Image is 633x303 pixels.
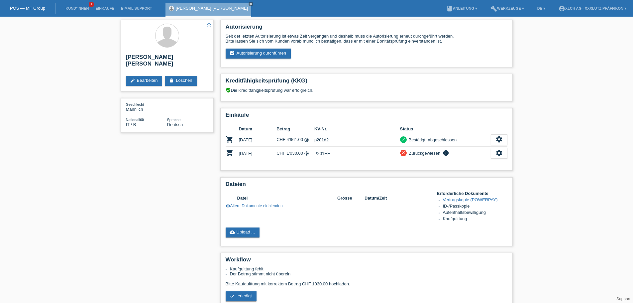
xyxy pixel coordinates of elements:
a: Vertragskopie (POWERPAY) [443,197,498,202]
i: check [401,137,406,142]
a: Kund*innen [62,6,92,10]
li: Kaufquittung fehlt [230,266,507,271]
i: close [249,2,253,6]
i: info [442,150,450,156]
a: [PERSON_NAME] [PERSON_NAME] [176,6,248,11]
span: Geschlecht [126,102,144,106]
i: delete [169,78,174,83]
i: close [401,150,406,155]
h4: Erforderliche Dokumente [437,191,507,196]
i: visibility [226,204,230,208]
a: editBearbeiten [126,76,162,86]
a: visibilityÄltere Dokumente einblenden [226,204,283,208]
td: P201EE [314,147,400,160]
th: Betrag [276,125,314,133]
td: CHF 1'030.00 [276,147,314,160]
i: 12 Raten [304,137,309,142]
th: Datum/Zeit [365,194,419,202]
a: deleteLöschen [165,76,197,86]
li: ID-/Passkopie [443,204,507,210]
td: [DATE] [239,147,277,160]
div: Seit der letzten Autorisierung ist etwas Zeit vergangen und deshalb muss die Autorisierung erneut... [226,34,507,44]
span: 1 [89,2,94,7]
i: assignment_turned_in [230,51,235,56]
h2: Kreditfähigkeitsprüfung (KKG) [226,77,507,87]
i: cloud_upload [230,229,235,235]
span: erledigt [238,293,252,298]
a: assignment_turned_inAutorisierung durchführen [226,49,291,59]
div: Männlich [126,102,167,112]
a: close [249,2,253,6]
i: account_circle [559,5,565,12]
i: verified_user [226,87,231,93]
li: Kaufquittung [443,216,507,223]
th: Grösse [337,194,365,202]
span: Nationalität [126,118,144,122]
a: Einkäufe [92,6,117,10]
td: CHF 4'961.00 [276,133,314,147]
a: account_circleXLCH AG - XXXLutz Pfäffikon ▾ [555,6,630,10]
span: Deutsch [167,122,183,127]
td: p201d2 [314,133,400,147]
h2: Workflow [226,256,507,266]
a: cloud_uploadUpload ... [226,227,260,237]
th: KV-Nr. [314,125,400,133]
h2: Dateien [226,181,507,191]
div: Die Kreditfähigkeitsprüfung war erfolgreich. [226,87,507,98]
a: star_border [206,22,212,29]
span: Italien / B / 18.02.2020 [126,122,136,127]
i: star_border [206,22,212,28]
li: Der Betrag stimmt nicht überein [230,271,507,276]
h2: Autorisierung [226,24,507,34]
h2: [PERSON_NAME] [PERSON_NAME] [126,54,208,71]
a: POS — MF Group [10,6,45,11]
th: Datum [239,125,277,133]
i: check [230,293,235,299]
i: edit [130,78,135,83]
a: Support [616,297,630,301]
i: settings [495,149,503,157]
span: Sprache [167,118,181,122]
div: Zurückgewiesen [407,150,441,157]
a: E-Mail Support [118,6,156,10]
td: [DATE] [239,133,277,147]
h2: Einkäufe [226,112,507,122]
i: build [490,5,497,12]
div: Bestätigt, abgeschlossen [407,136,457,143]
li: Aufenthaltsbewilligung [443,210,507,216]
i: POSP00018879 [226,135,234,143]
a: bookAnleitung ▾ [443,6,480,10]
th: Datei [237,194,337,202]
i: book [446,5,453,12]
i: POSP00018913 [226,149,234,157]
th: Status [400,125,491,133]
i: settings [495,136,503,143]
i: 12 Raten [304,151,309,156]
a: check erledigt [226,291,257,301]
a: buildWerkzeuge ▾ [487,6,527,10]
a: DE ▾ [534,6,549,10]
